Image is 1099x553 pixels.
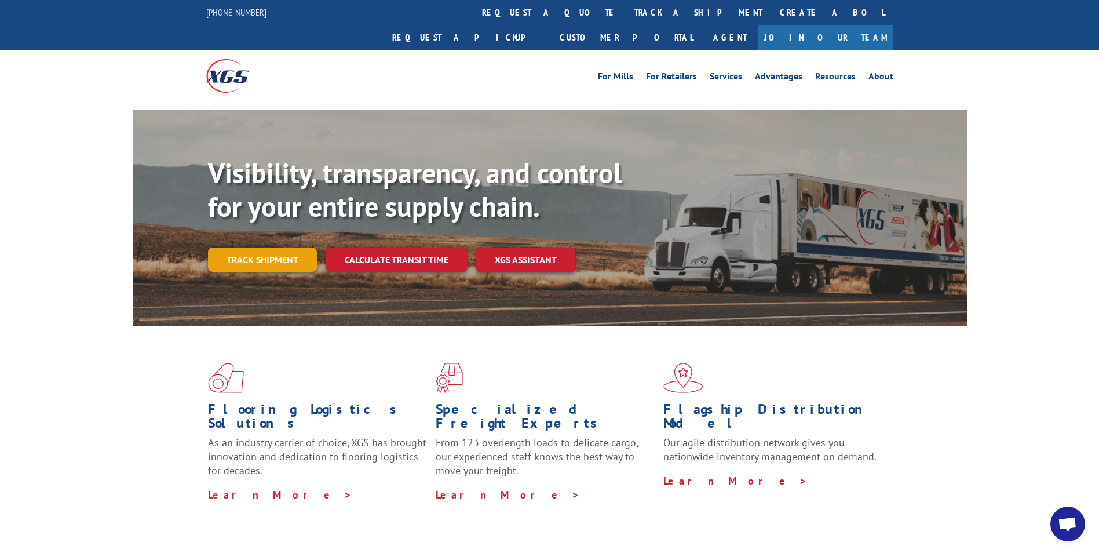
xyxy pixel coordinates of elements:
b: Visibility, transparency, and control for your entire supply chain. [208,155,622,224]
a: Calculate transit time [326,248,467,272]
a: Request a pickup [384,25,551,50]
img: xgs-icon-focused-on-flooring-red [436,363,463,393]
a: Advantages [755,72,802,85]
a: About [868,72,893,85]
a: Join Our Team [758,25,893,50]
a: [PHONE_NUMBER] [206,6,266,18]
a: Learn More > [436,488,580,501]
img: xgs-icon-flagship-distribution-model-red [663,363,703,393]
a: Learn More > [208,488,352,501]
a: Services [710,72,742,85]
img: xgs-icon-total-supply-chain-intelligence-red [208,363,244,393]
div: Open chat [1050,507,1085,541]
h1: Flagship Distribution Model [663,402,882,436]
p: From 123 overlength loads to delicate cargo, our experienced staff knows the best way to move you... [436,436,655,487]
a: For Retailers [646,72,697,85]
a: Resources [815,72,856,85]
span: As an industry carrier of choice, XGS has brought innovation and dedication to flooring logistics... [208,436,426,477]
a: For Mills [598,72,633,85]
a: Learn More > [663,474,808,487]
h1: Flooring Logistics Solutions [208,402,427,436]
a: Track shipment [208,248,317,272]
a: Agent [702,25,758,50]
a: XGS ASSISTANT [476,248,575,272]
a: Customer Portal [551,25,702,50]
h1: Specialized Freight Experts [436,402,655,436]
span: Our agile distribution network gives you nationwide inventory management on demand. [663,436,877,463]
